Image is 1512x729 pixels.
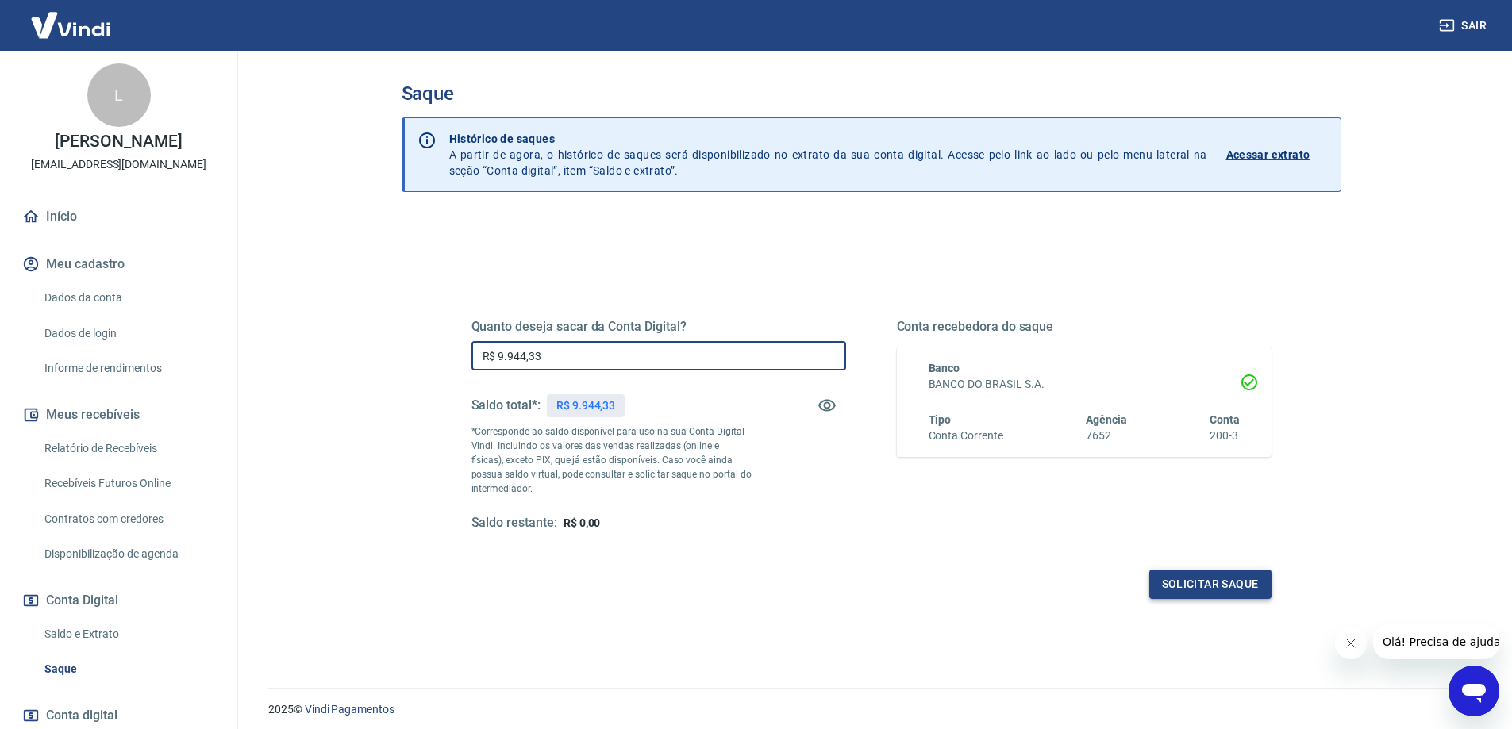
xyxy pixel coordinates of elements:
h6: 7652 [1086,428,1127,444]
iframe: Mensagem da empresa [1373,624,1499,659]
span: Olá! Precisa de ajuda? [10,11,133,24]
span: Agência [1086,413,1127,426]
h5: Quanto deseja sacar da Conta Digital? [471,319,846,335]
button: Meus recebíveis [19,397,218,432]
a: Dados de login [38,317,218,350]
span: Banco [929,362,960,374]
a: Acessar extrato [1226,131,1328,178]
a: Saque [38,653,218,685]
button: Conta Digital [19,583,218,618]
a: Recebíveis Futuros Online [38,467,218,500]
button: Meu cadastro [19,247,218,282]
a: Disponibilização de agenda [38,538,218,570]
p: R$ 9.944,33 [556,397,615,414]
img: Vindi [19,1,122,49]
p: [PERSON_NAME] [55,133,182,150]
h6: Conta Corrente [929,428,1003,444]
span: R$ 0,00 [564,516,601,529]
p: *Corresponde ao saldo disponível para uso na sua Conta Digital Vindi. Incluindo os valores das ve... [471,424,752,496]
h3: Saque [402,82,1341,105]
h5: Saldo total*: [471,397,541,413]
p: 2025 © [268,701,1474,718]
h6: BANCO DO BRASIL S.A. [929,376,1240,393]
button: Sair [1436,11,1493,40]
a: Contratos com credores [38,503,218,535]
a: Início [19,199,218,234]
button: Solicitar saque [1149,570,1272,599]
h5: Conta recebedora do saque [897,319,1272,335]
div: L [87,63,151,127]
a: Informe de rendimentos [38,352,218,385]
p: A partir de agora, o histórico de saques será disponibilizado no extrato da sua conta digital. Ac... [449,131,1207,178]
h5: Saldo restante: [471,515,557,531]
span: Conta digital [46,704,117,727]
p: [EMAIL_ADDRESS][DOMAIN_NAME] [31,156,206,173]
iframe: Fechar mensagem [1335,627,1367,659]
a: Dados da conta [38,282,218,314]
span: Tipo [929,413,952,426]
h6: 200-3 [1210,428,1240,444]
p: Histórico de saques [449,131,1207,147]
a: Relatório de Recebíveis [38,432,218,465]
span: Conta [1210,413,1240,426]
a: Vindi Pagamentos [305,703,394,716]
a: Saldo e Extrato [38,618,218,650]
iframe: Botão para abrir a janela de mensagens [1449,666,1499,716]
p: Acessar extrato [1226,147,1310,163]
